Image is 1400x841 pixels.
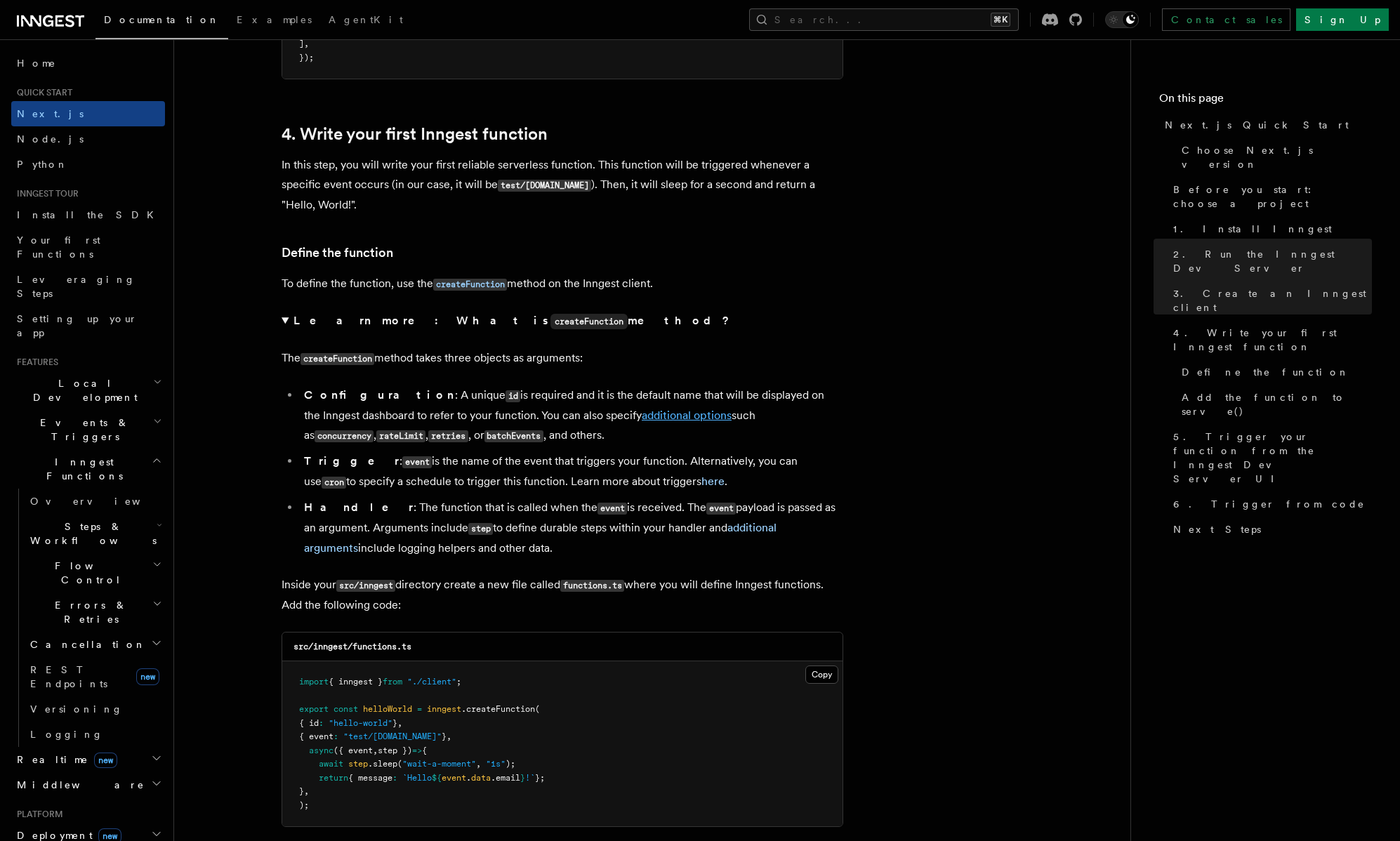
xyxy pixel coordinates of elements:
span: { [422,746,427,755]
span: Realtime [11,753,117,767]
span: ${ [432,773,442,783]
span: !` [525,773,535,783]
code: id [506,390,520,402]
span: Node.js [17,133,84,145]
a: AgentKit [320,4,411,38]
span: Examples [237,14,312,25]
a: 4. Write your first Inngest function [282,124,548,144]
p: Inside your directory create a new file called where you will define Inngest functions. Add the f... [282,575,843,615]
button: Inngest Functions [11,449,165,489]
a: additional options [642,409,732,422]
span: Before you start: choose a project [1173,183,1372,211]
span: ( [535,704,540,714]
span: } [442,731,447,741]
span: Versioning [30,703,123,715]
code: cron [322,477,346,489]
a: Logging [25,722,165,747]
a: Overview [25,489,165,514]
span: .createFunction [461,704,535,714]
span: step [348,759,368,769]
button: Cancellation [25,632,165,657]
span: Inngest Functions [11,455,152,483]
code: event [402,456,432,468]
button: Realtimenew [11,747,165,772]
span: Flow Control [25,559,152,587]
a: REST Endpointsnew [25,657,165,696]
span: `Hello [402,773,432,783]
span: . [466,773,471,783]
a: Add the function to serve() [1176,385,1372,424]
button: Errors & Retries [25,592,165,632]
span: ] [299,39,304,48]
code: createFunction [433,279,507,291]
strong: Learn more: What is method? [293,314,732,327]
a: Next Steps [1168,517,1372,542]
span: ); [299,800,309,810]
span: } [299,786,304,796]
summary: Learn more: What iscreateFunctionmethod? [282,311,843,331]
h4: On this page [1159,90,1372,112]
p: To define the function, use the method on the Inngest client. [282,274,843,294]
code: rateLimit [376,430,425,442]
span: : [334,731,338,741]
span: Logging [30,729,103,740]
a: Python [11,152,165,177]
a: Sign Up [1296,8,1389,31]
a: Define the function [282,243,393,263]
span: , [373,746,378,755]
button: Steps & Workflows [25,514,165,553]
span: , [304,786,309,796]
span: Next.js [17,108,84,119]
kbd: ⌘K [991,13,1010,27]
code: step [468,523,493,535]
span: "1s" [486,759,506,769]
span: : [392,773,397,783]
p: In this step, you will write your first reliable serverless function. This function will be trigg... [282,155,843,215]
span: ( [397,759,402,769]
span: 6. Trigger from code [1173,497,1365,511]
span: data [471,773,491,783]
a: Documentation [95,4,228,39]
span: new [94,753,117,768]
span: Leveraging Steps [17,274,136,299]
a: Contact sales [1162,8,1290,31]
a: Choose Next.js version [1176,138,1372,177]
span: Next.js Quick Start [1165,118,1349,132]
span: 1. Install Inngest [1173,222,1332,236]
a: Define the function [1176,359,1372,385]
span: Features [11,357,58,368]
span: Middleware [11,778,145,792]
a: 6. Trigger from code [1168,491,1372,517]
span: Overview [30,496,175,507]
code: batchEvents [484,430,543,442]
strong: Handler [304,501,414,514]
span: } [392,718,397,728]
a: Versioning [25,696,165,722]
button: Toggle dark mode [1105,11,1139,28]
span: Errors & Retries [25,598,152,626]
span: } [520,773,525,783]
a: Your first Functions [11,227,165,267]
span: => [412,746,422,755]
span: = [417,704,422,714]
li: : is the name of the event that triggers your function. Alternatively, you can use to specify a s... [300,451,843,492]
span: , [304,39,309,48]
span: Events & Triggers [11,416,153,444]
span: REST Endpoints [30,664,107,689]
span: Cancellation [25,637,146,651]
div: Inngest Functions [11,489,165,747]
span: Next Steps [1173,522,1261,536]
span: Setting up your app [17,313,138,338]
button: Copy [805,665,838,684]
span: ({ event [334,746,373,755]
span: Inngest tour [11,188,79,199]
span: : [319,718,324,728]
span: Choose Next.js version [1182,143,1372,171]
span: Local Development [11,376,153,404]
span: Home [17,56,56,70]
code: src/inngest/functions.ts [293,642,411,651]
li: : The function that is called when the is received. The payload is passed as an argument. Argumen... [300,498,843,558]
span: }; [535,773,545,783]
a: Node.js [11,126,165,152]
a: Next.js Quick Start [1159,112,1372,138]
